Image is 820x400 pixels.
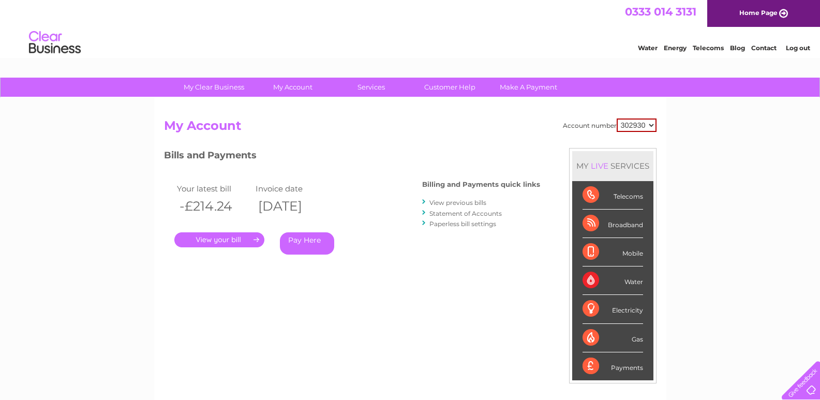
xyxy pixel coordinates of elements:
[28,27,81,58] img: logo.png
[486,78,571,97] a: Make A Payment
[583,266,643,295] div: Water
[572,151,653,181] div: MY SERVICES
[563,118,657,132] div: Account number
[174,232,264,247] a: .
[589,161,610,171] div: LIVE
[164,118,657,138] h2: My Account
[329,78,414,97] a: Services
[664,44,687,52] a: Energy
[253,196,332,217] th: [DATE]
[171,78,257,97] a: My Clear Business
[166,6,655,50] div: Clear Business is a trading name of Verastar Limited (registered in [GEOGRAPHIC_DATA] No. 3667643...
[786,44,810,52] a: Log out
[730,44,745,52] a: Blog
[638,44,658,52] a: Water
[583,324,643,352] div: Gas
[280,232,334,255] a: Pay Here
[164,148,540,166] h3: Bills and Payments
[583,238,643,266] div: Mobile
[174,196,254,217] th: -£214.24
[253,182,332,196] td: Invoice date
[422,181,540,188] h4: Billing and Payments quick links
[174,182,254,196] td: Your latest bill
[751,44,777,52] a: Contact
[429,210,502,217] a: Statement of Accounts
[583,295,643,323] div: Electricity
[583,210,643,238] div: Broadband
[429,199,486,206] a: View previous bills
[625,5,696,18] a: 0333 014 3131
[407,78,493,97] a: Customer Help
[429,220,496,228] a: Paperless bill settings
[583,352,643,380] div: Payments
[583,181,643,210] div: Telecoms
[693,44,724,52] a: Telecoms
[250,78,335,97] a: My Account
